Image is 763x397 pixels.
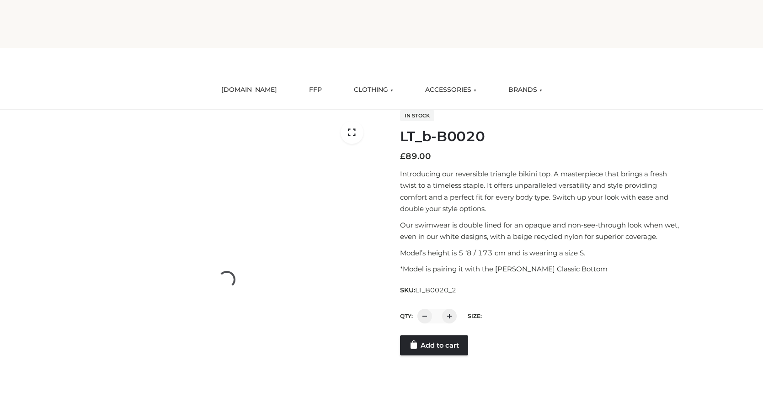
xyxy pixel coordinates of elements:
[400,151,406,161] span: £
[502,80,549,100] a: BRANDS
[400,335,468,355] a: Add to cart
[400,312,413,319] label: QTY:
[400,285,457,296] span: SKU:
[400,219,685,243] p: Our swimwear is double lined for an opaque and non-see-through look when wet, even in our white d...
[400,128,685,145] h1: LT_b-B0020
[214,80,284,100] a: [DOMAIN_NAME]
[415,286,456,294] span: LT_B0020_2
[418,80,483,100] a: ACCESSORIES
[400,263,685,275] p: *Model is pairing it with the [PERSON_NAME] Classic Bottom
[302,80,329,100] a: FFP
[400,110,434,121] span: In stock
[400,168,685,215] p: Introducing our reversible triangle bikini top. A masterpiece that brings a fresh twist to a time...
[400,151,431,161] bdi: 89.00
[468,312,482,319] label: Size:
[347,80,400,100] a: CLOTHING
[400,247,685,259] p: Model’s height is 5 ‘8 / 173 cm and is wearing a size S.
